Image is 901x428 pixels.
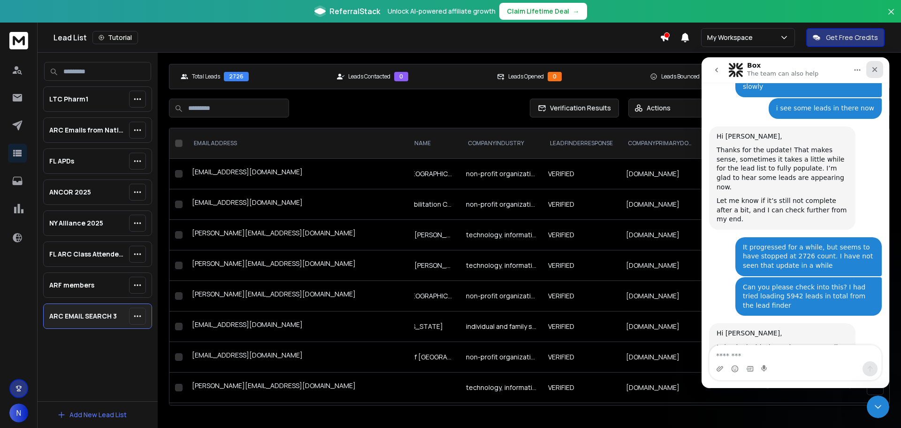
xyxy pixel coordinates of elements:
p: FL APDs [49,156,74,166]
p: My Workspace [707,33,756,42]
th: Company Name [378,128,460,159]
td: [DOMAIN_NAME] [620,159,702,189]
p: Leads Contacted [348,73,390,80]
p: ANCOR 2025 [49,187,91,197]
th: leadFinderResponse [542,128,620,159]
span: Verification Results [546,103,611,113]
span: → [573,7,580,16]
th: companyPrimaryDomain [620,128,702,159]
td: The Rehabilitation Center [378,189,460,220]
div: [PERSON_NAME][EMAIL_ADDRESS][DOMAIN_NAME] [192,228,409,241]
td: [DOMAIN_NAME] [620,311,702,342]
td: VERIFIED [542,220,620,250]
p: ARC Emails from National [49,125,125,135]
p: Leads Opened [508,73,544,80]
div: Lead List [53,31,660,44]
td: technology, information and internet [460,373,542,403]
td: Columbia [PERSON_NAME] Life [378,220,460,250]
td: [DOMAIN_NAME] [620,220,702,250]
td: non-profit organizations [460,342,542,373]
td: VERIFIED [542,311,620,342]
div: 2726 [224,72,249,81]
td: VERIFIED [542,159,620,189]
td: Arc Of [GEOGRAPHIC_DATA] [378,281,460,311]
iframe: Intercom live chat [702,57,889,388]
p: ARF members [49,280,94,290]
div: [EMAIL_ADDRESS][DOMAIN_NAME] [192,320,409,333]
div: 0 [548,72,562,81]
iframe: Intercom live chat [867,396,889,418]
p: ARC EMAIL SEARCH 3 [49,311,117,321]
td: [DOMAIN_NAME] [620,189,702,220]
td: VERIFIED [542,250,620,281]
button: Add New Lead List [50,405,134,424]
p: Leads Bounced [661,73,700,80]
td: [DOMAIN_NAME] [620,250,702,281]
button: Start recording [60,308,67,315]
span: ReferralStack [329,6,380,17]
button: Verification Results [530,99,619,117]
td: [DOMAIN_NAME] [620,373,702,403]
td: The Arc Of [GEOGRAPHIC_DATA] [378,342,460,373]
button: Get Free Credits [806,28,885,47]
p: Unlock AI-powered affiliate growth [388,7,496,16]
div: Raj says… [8,266,180,345]
td: VERIFIED [542,189,620,220]
div: [EMAIL_ADDRESS][DOMAIN_NAME] [192,167,409,180]
div: Hi [PERSON_NAME], [15,272,146,281]
button: Close banner [885,6,897,28]
div: [EMAIL_ADDRESS][DOMAIN_NAME] [192,350,409,364]
th: companyIndustry [460,128,542,159]
td: non-profit organizations [460,159,542,189]
button: N [9,404,28,422]
td: [DOMAIN_NAME] [620,281,702,311]
td: non-profit organizations [460,189,542,220]
td: Columbia [PERSON_NAME] Life [378,250,460,281]
button: Send a message… [161,304,176,319]
div: [PERSON_NAME][EMAIL_ADDRESS][DOMAIN_NAME] [192,259,409,272]
button: Gif picker [45,308,52,315]
div: I checked with the tech team regarding this. The lead list population will continue gradually, as... [15,286,146,322]
td: Wcoil [378,373,460,403]
td: individual and family services [460,311,542,342]
p: Actions [647,103,671,113]
p: FL ARC Class Attendees [49,249,125,259]
td: VERIFIED [542,281,620,311]
td: [DOMAIN_NAME] [620,342,702,373]
td: VERIFIED [542,342,620,373]
div: [PERSON_NAME][EMAIL_ADDRESS][DOMAIN_NAME] [192,381,409,394]
p: Total Leads [192,73,220,80]
p: LTC Pharm1 [49,94,88,104]
p: NY Alliance 2025 [49,218,103,228]
td: technology, information and internet [460,220,542,250]
p: Get Free Credits [826,33,878,42]
td: non-profit organizations [460,281,542,311]
div: [PERSON_NAME][EMAIL_ADDRESS][DOMAIN_NAME] [192,289,409,303]
td: Arc Of [GEOGRAPHIC_DATA] [378,159,460,189]
td: technology, information and internet [460,250,542,281]
td: Arc Of [US_STATE] [378,311,460,342]
button: Tutorial [92,31,138,44]
td: VERIFIED [542,373,620,403]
